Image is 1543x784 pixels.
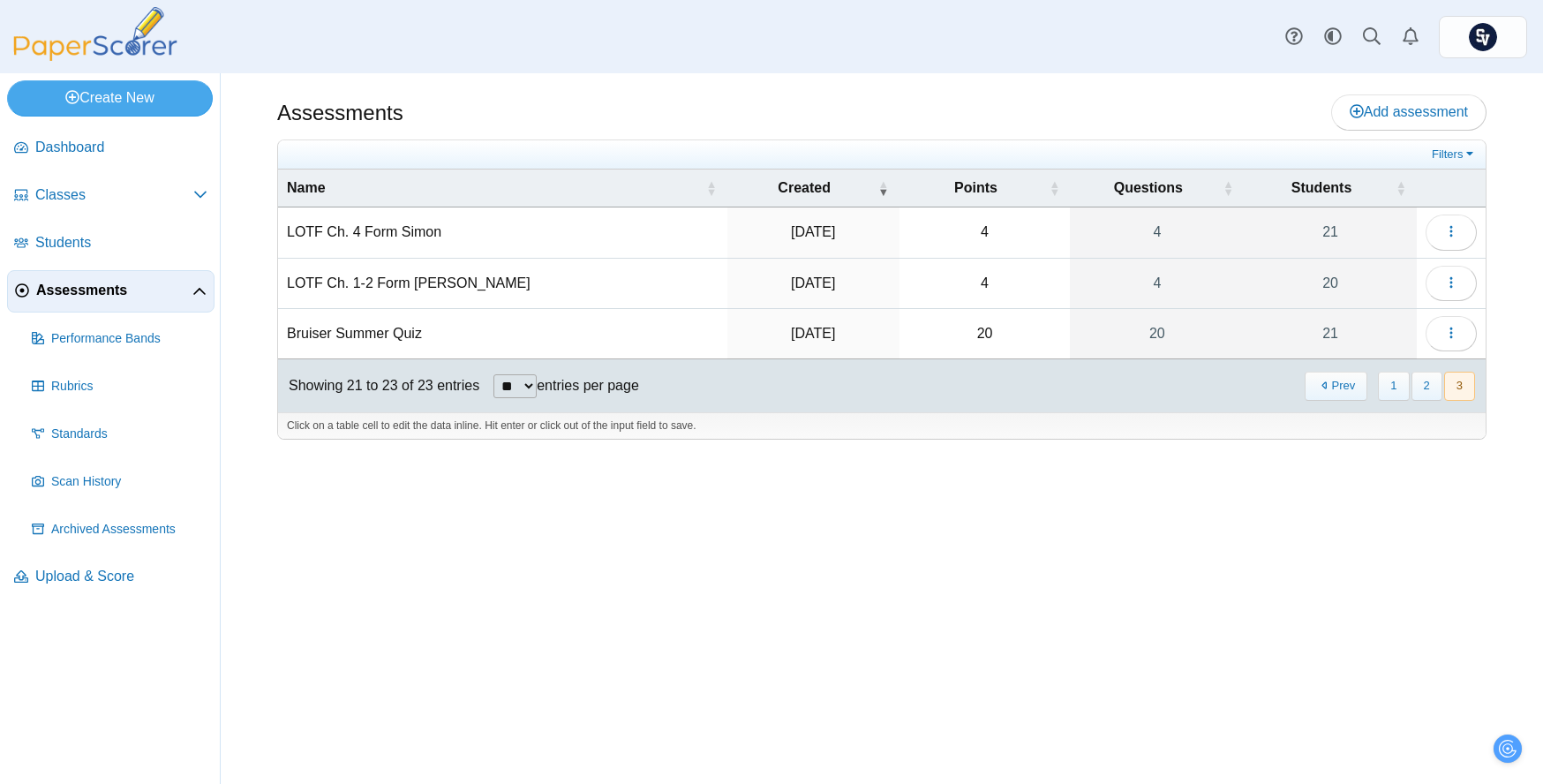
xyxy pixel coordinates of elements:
span: Standards [51,426,207,443]
a: Rubrics [25,366,215,408]
img: PaperScorer [7,7,184,61]
span: Scan History [51,473,207,491]
span: Rubrics [51,378,207,396]
span: Questions : Activate to sort [1223,170,1233,207]
a: Create New [7,80,213,116]
td: LOTF Ch. 4 Form Simon [278,207,727,258]
div: Click on a table cell to edit the data inline. Hit enter or click out of the input field to save. [278,412,1486,439]
span: Upload & Score [35,567,207,586]
span: Students [35,233,207,253]
time: Aug 12, 2024 at 4:02 PM [791,326,835,341]
span: Name : Activate to sort [706,170,717,207]
td: 20 [899,309,1071,359]
a: 21 [1244,309,1417,358]
a: Archived Assessments [25,509,215,551]
span: Students [1291,180,1351,195]
span: Dashboard [35,138,207,157]
a: Scan History [25,461,215,503]
h1: Assessments [277,98,403,128]
img: ps.PvyhDibHWFIxMkTk [1469,23,1497,51]
time: Sep 2, 2024 at 11:18 PM [791,224,835,239]
a: ps.PvyhDibHWFIxMkTk [1439,16,1527,58]
span: Points : Activate to sort [1049,170,1059,207]
a: Alerts [1391,18,1430,57]
a: 4 [1070,207,1244,257]
span: Created [778,180,831,195]
div: Showing 21 to 23 of 23 entries [278,359,479,412]
a: Upload & Score [7,556,215,599]
span: Performance Bands [51,330,207,348]
label: entries per page [537,378,639,393]
a: 20 [1070,309,1244,358]
time: Aug 29, 2024 at 7:51 AM [791,275,835,290]
span: Classes [35,185,193,205]
a: 21 [1244,207,1417,257]
a: Assessments [7,270,215,313]
span: Chris Paolelli [1469,23,1497,51]
a: PaperScorer [7,49,184,64]
span: Name [287,180,326,195]
a: Dashboard [7,127,215,170]
a: Filters [1427,146,1481,163]
button: 3 [1444,372,1475,401]
span: Points [954,180,997,195]
span: Created : Activate to remove sorting [878,170,889,207]
button: Previous [1305,372,1367,401]
nav: pagination [1303,372,1475,401]
a: 20 [1244,259,1417,308]
td: LOTF Ch. 1-2 Form [PERSON_NAME] [278,259,727,309]
span: Archived Assessments [51,521,207,539]
span: Questions [1114,180,1183,195]
span: Add assessment [1350,104,1468,119]
a: 4 [1070,259,1244,308]
button: 1 [1378,372,1409,401]
td: Bruiser Summer Quiz [278,309,727,359]
a: Students [7,222,215,265]
a: Standards [25,413,215,456]
span: Assessments [36,281,192,300]
td: 4 [899,259,1071,309]
a: Classes [7,175,215,217]
td: 4 [899,207,1071,258]
a: Performance Bands [25,318,215,360]
a: Add assessment [1331,94,1487,130]
span: Students : Activate to sort [1396,170,1406,207]
button: 2 [1411,372,1442,401]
